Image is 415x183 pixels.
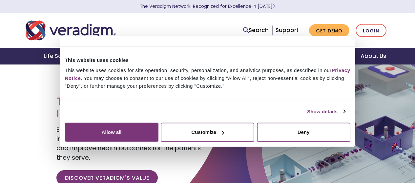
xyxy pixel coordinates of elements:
[65,123,158,142] button: Allow all
[26,20,116,41] img: Veradigm logo
[273,3,276,9] span: Learn More
[353,48,394,64] a: About Us
[36,48,90,64] a: Life Sciences
[276,26,299,34] a: Support
[65,66,350,90] div: This website uses cookies for site operation, security, personalization, and analytics purposes, ...
[56,125,201,162] span: Empowering our clients with trusted data, insights, and solutions to help reduce costs and improv...
[140,3,276,9] a: The Veradigm Network: Recognized for Excellence in [DATE]Learn More
[56,95,202,120] h1: Transforming Health, Insightfully®
[307,107,345,115] a: Show details
[65,56,350,64] div: This website uses cookies
[243,26,269,35] a: Search
[161,123,254,142] button: Customize
[257,123,350,142] button: Deny
[65,67,350,81] a: Privacy Notice
[356,24,386,37] a: Login
[309,24,349,37] a: Get Demo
